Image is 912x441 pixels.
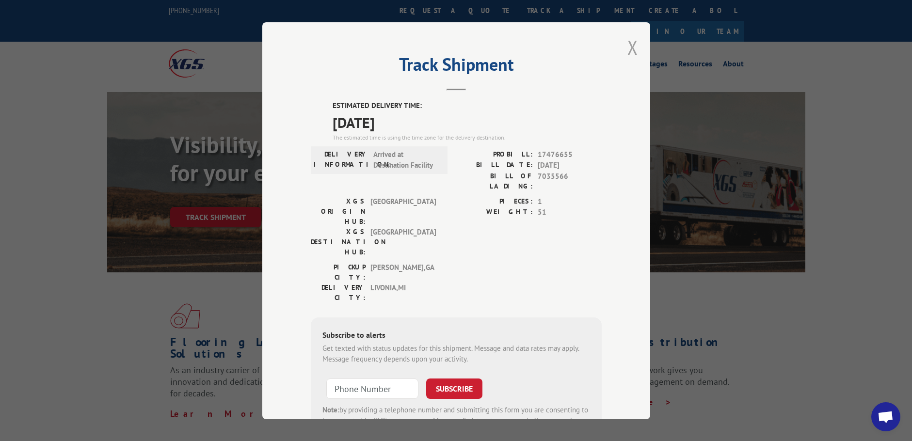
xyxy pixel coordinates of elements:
div: Open chat [871,402,900,431]
div: The estimated time is using the time zone for the delivery destination. [333,133,602,142]
label: WEIGHT: [456,207,533,218]
label: PIECES: [456,196,533,207]
span: [DATE] [538,160,602,171]
span: 7035566 [538,171,602,191]
button: Close modal [627,34,638,60]
h2: Track Shipment [311,58,602,76]
div: by providing a telephone number and submitting this form you are consenting to be contacted by SM... [322,404,590,437]
span: [GEOGRAPHIC_DATA] [370,226,436,257]
span: LIVONIA , MI [370,282,436,302]
div: Get texted with status updates for this shipment. Message and data rates may apply. Message frequ... [322,343,590,364]
span: [DATE] [333,111,602,133]
label: DELIVERY CITY: [311,282,366,302]
input: Phone Number [326,378,418,398]
div: Subscribe to alerts [322,329,590,343]
label: PROBILL: [456,149,533,160]
label: DELIVERY INFORMATION: [314,149,368,171]
span: 1 [538,196,602,207]
button: SUBSCRIBE [426,378,482,398]
span: 17476655 [538,149,602,160]
label: BILL DATE: [456,160,533,171]
span: Arrived at Destination Facility [373,149,439,171]
span: 51 [538,207,602,218]
label: XGS ORIGIN HUB: [311,196,366,226]
label: PICKUP CITY: [311,262,366,282]
span: [GEOGRAPHIC_DATA] [370,196,436,226]
label: BILL OF LADING: [456,171,533,191]
strong: Note: [322,405,339,414]
label: XGS DESTINATION HUB: [311,226,366,257]
span: [PERSON_NAME] , GA [370,262,436,282]
label: ESTIMATED DELIVERY TIME: [333,100,602,111]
